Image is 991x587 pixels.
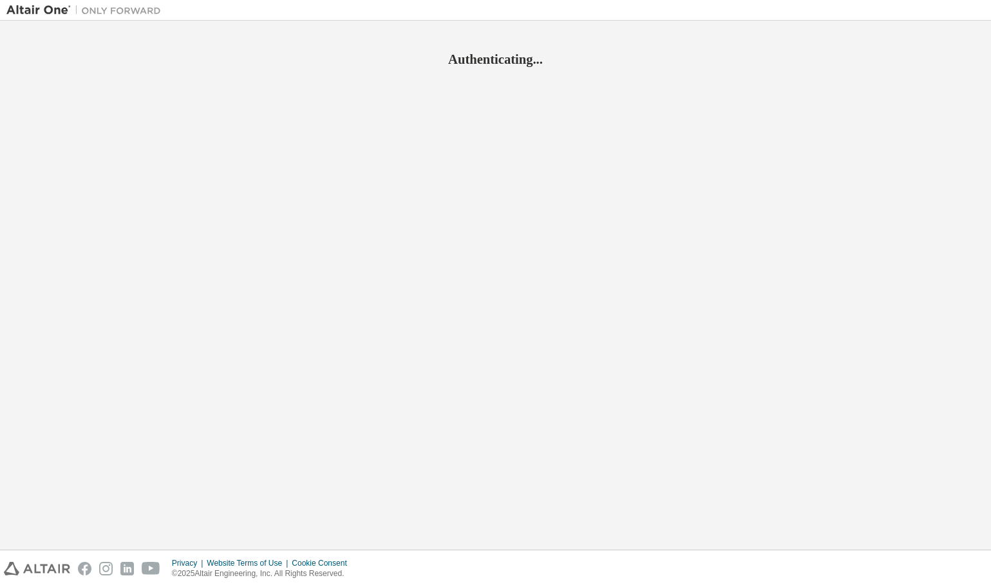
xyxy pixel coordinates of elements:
[172,558,207,568] div: Privacy
[4,562,70,575] img: altair_logo.svg
[207,558,292,568] div: Website Terms of Use
[6,51,985,68] h2: Authenticating...
[120,562,134,575] img: linkedin.svg
[142,562,160,575] img: youtube.svg
[78,562,91,575] img: facebook.svg
[6,4,167,17] img: Altair One
[99,562,113,575] img: instagram.svg
[172,568,355,579] p: © 2025 Altair Engineering, Inc. All Rights Reserved.
[292,558,354,568] div: Cookie Consent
